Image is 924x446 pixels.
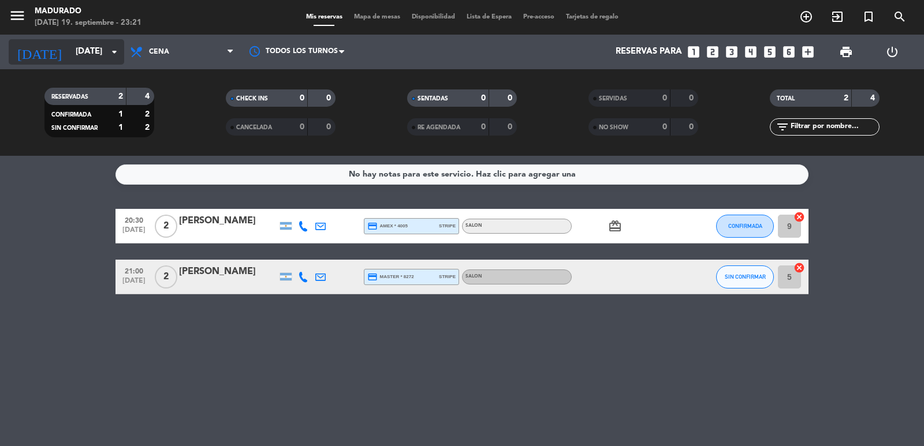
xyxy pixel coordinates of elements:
i: credit_card [367,221,378,231]
div: [DATE] 19. septiembre - 23:21 [35,17,141,29]
span: SIN CONFIRMAR [51,125,98,131]
span: RE AGENDADA [418,125,460,130]
span: 21:00 [120,264,148,277]
div: LOG OUT [869,35,915,69]
i: looks_4 [743,44,758,59]
strong: 0 [300,94,304,102]
strong: 2 [118,92,123,100]
span: Reservas para [616,47,682,57]
strong: 0 [481,94,486,102]
span: master * 8272 [367,272,414,282]
i: turned_in_not [862,10,875,24]
i: cancel [793,262,805,273]
button: SIN CONFIRMAR [716,265,774,288]
button: menu [9,7,26,28]
strong: 4 [145,92,152,100]
i: add_box [800,44,815,59]
strong: 0 [508,94,515,102]
i: looks_two [705,44,720,59]
span: NO SHOW [599,125,628,130]
strong: 0 [662,123,667,131]
button: CONFIRMADA [716,215,774,238]
strong: 4 [870,94,877,102]
span: SERVIDAS [599,96,627,102]
i: exit_to_app [830,10,844,24]
span: SENTADAS [418,96,448,102]
span: Disponibilidad [406,14,461,20]
span: [DATE] [120,226,148,239]
strong: 0 [300,123,304,131]
i: card_giftcard [608,219,622,233]
span: Cena [149,48,169,56]
strong: 0 [481,123,486,131]
i: [DATE] [9,39,70,65]
div: [PERSON_NAME] [179,264,277,279]
span: SIN CONFIRMAR [725,273,766,280]
i: arrow_drop_down [107,45,121,59]
strong: 1 [118,110,123,118]
span: Tarjetas de regalo [560,14,624,20]
i: search [893,10,907,24]
span: Mis reservas [300,14,348,20]
i: looks_3 [724,44,739,59]
span: print [839,45,853,59]
span: [DATE] [120,277,148,290]
span: 2 [155,265,177,288]
span: RESERVADAS [51,94,88,100]
i: looks_one [686,44,701,59]
strong: 0 [326,123,333,131]
span: CANCELADA [236,125,272,130]
i: filter_list [776,120,789,134]
i: looks_6 [781,44,796,59]
div: Madurado [35,6,141,17]
span: CONFIRMADA [728,223,762,229]
i: looks_5 [762,44,777,59]
div: [PERSON_NAME] [179,213,277,228]
span: Pre-acceso [517,14,560,20]
strong: 0 [662,94,667,102]
span: Mapa de mesas [348,14,406,20]
span: 20:30 [120,213,148,226]
span: stripe [439,222,456,230]
span: CONFIRMADA [51,112,91,118]
strong: 0 [689,94,696,102]
strong: 2 [145,110,152,118]
span: stripe [439,273,456,280]
strong: 2 [844,94,848,102]
strong: 1 [118,123,123,132]
i: add_circle_outline [799,10,813,24]
span: Lista de Espera [461,14,517,20]
span: amex * 4005 [367,221,408,231]
span: SALON [465,274,482,279]
i: menu [9,7,26,24]
span: 2 [155,215,177,238]
strong: 2 [145,123,152,132]
span: TOTAL [777,96,795,102]
i: cancel [793,211,805,223]
i: power_settings_new [885,45,899,59]
strong: 0 [689,123,696,131]
input: Filtrar por nombre... [789,121,879,133]
strong: 0 [326,94,333,102]
strong: 0 [508,123,515,131]
span: CHECK INS [236,96,268,102]
i: credit_card [367,272,378,282]
div: No hay notas para este servicio. Haz clic para agregar una [349,168,576,181]
span: SALON [465,223,482,228]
